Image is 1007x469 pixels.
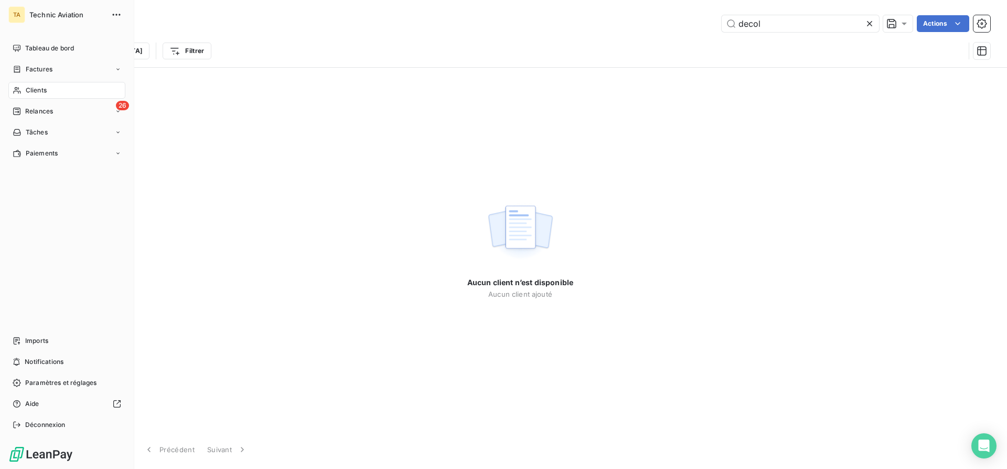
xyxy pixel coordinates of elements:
button: Suivant [201,439,254,461]
span: Aide [25,399,39,409]
span: Aucun client n’est disponible [467,277,573,288]
a: Clients [8,82,125,99]
input: Rechercher [722,15,879,32]
a: Aide [8,395,125,412]
span: Déconnexion [25,420,66,430]
a: Paramètres et réglages [8,374,125,391]
img: Logo LeanPay [8,446,73,463]
span: Factures [26,65,52,74]
span: 26 [116,101,129,110]
span: Tableau de bord [25,44,74,53]
div: Open Intercom Messenger [971,433,997,458]
span: Relances [25,107,53,116]
button: Précédent [137,439,201,461]
a: 26Relances [8,103,125,120]
span: Imports [25,336,48,346]
div: TA [8,6,25,23]
span: Paiements [26,149,58,158]
span: Paramètres et réglages [25,378,97,388]
a: Imports [8,332,125,349]
span: Clients [26,86,47,95]
button: Actions [917,15,969,32]
img: empty state [487,200,554,265]
span: Technic Aviation [29,11,105,19]
a: Tâches [8,124,125,141]
span: Notifications [25,357,63,367]
button: Filtrer [163,43,211,59]
span: Tâches [26,128,48,137]
span: Aucun client ajouté [488,290,552,298]
a: Tableau de bord [8,40,125,57]
a: Factures [8,61,125,78]
a: Paiements [8,145,125,162]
